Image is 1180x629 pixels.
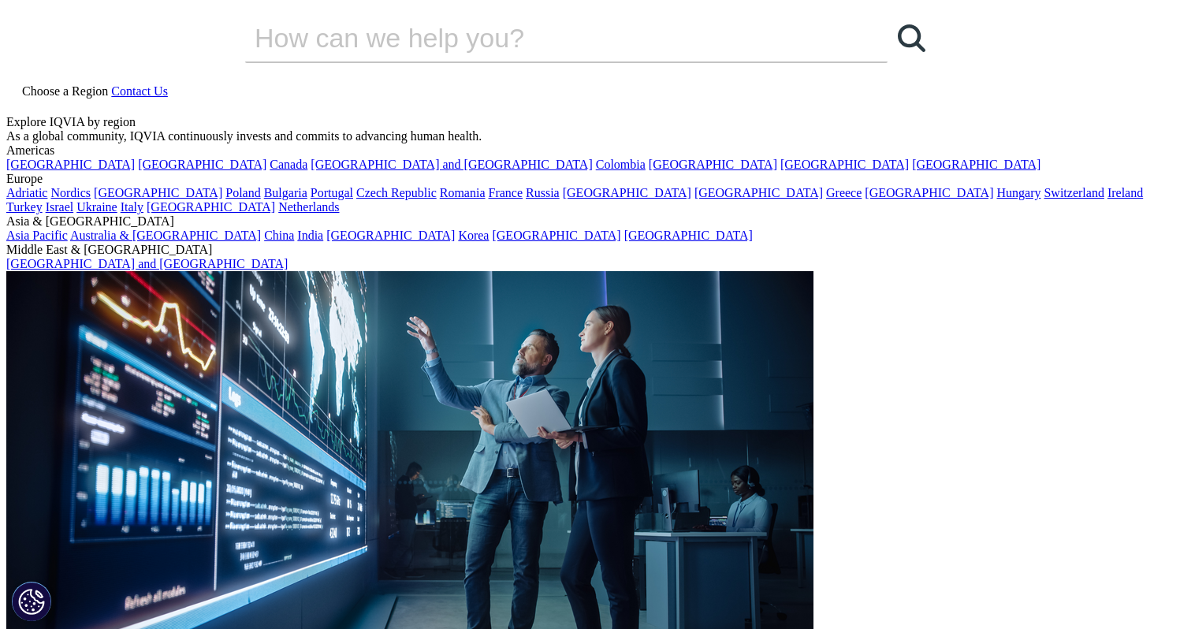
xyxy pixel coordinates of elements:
[526,186,560,199] a: Russia
[694,186,823,199] a: [GEOGRAPHIC_DATA]
[225,186,260,199] a: Poland
[912,158,1040,171] a: [GEOGRAPHIC_DATA]
[6,229,68,242] a: Asia Pacific
[356,186,437,199] a: Czech Republic
[888,14,935,61] a: Search
[50,186,91,199] a: Nordics
[6,172,1174,186] div: Europe
[311,186,353,199] a: Portugal
[297,229,323,242] a: India
[492,229,620,242] a: [GEOGRAPHIC_DATA]
[6,257,288,270] a: [GEOGRAPHIC_DATA] and [GEOGRAPHIC_DATA]
[6,243,1174,257] div: Middle East & [GEOGRAPHIC_DATA]
[458,229,489,242] a: Korea
[278,200,339,214] a: Netherlands
[264,229,294,242] a: China
[326,229,455,242] a: [GEOGRAPHIC_DATA]
[440,186,486,199] a: Romania
[245,14,843,61] input: Search
[780,158,909,171] a: [GEOGRAPHIC_DATA]
[898,24,925,52] svg: Search
[76,200,117,214] a: Ukraine
[6,214,1174,229] div: Asia & [GEOGRAPHIC_DATA]
[70,229,261,242] a: Australia & [GEOGRAPHIC_DATA]
[270,158,307,171] a: Canada
[12,582,51,621] button: Cookies Settings
[138,158,266,171] a: [GEOGRAPHIC_DATA]
[6,129,1174,143] div: As a global community, IQVIA continuously invests and commits to advancing human health.
[649,158,777,171] a: [GEOGRAPHIC_DATA]
[121,200,143,214] a: Italy
[147,200,275,214] a: [GEOGRAPHIC_DATA]
[311,158,592,171] a: [GEOGRAPHIC_DATA] and [GEOGRAPHIC_DATA]
[6,115,1174,129] div: Explore IQVIA by region
[6,143,1174,158] div: Americas
[596,158,646,171] a: Colombia
[22,84,108,98] span: Choose a Region
[111,84,168,98] a: Contact Us
[563,186,691,199] a: [GEOGRAPHIC_DATA]
[865,186,993,199] a: [GEOGRAPHIC_DATA]
[264,186,307,199] a: Bulgaria
[46,200,74,214] a: Israel
[6,200,43,214] a: Turkey
[826,186,862,199] a: Greece
[94,186,222,199] a: [GEOGRAPHIC_DATA]
[6,158,135,171] a: [GEOGRAPHIC_DATA]
[624,229,753,242] a: [GEOGRAPHIC_DATA]
[1107,186,1143,199] a: Ireland
[1044,186,1104,199] a: Switzerland
[6,186,47,199] a: Adriatic
[489,186,523,199] a: France
[996,186,1040,199] a: Hungary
